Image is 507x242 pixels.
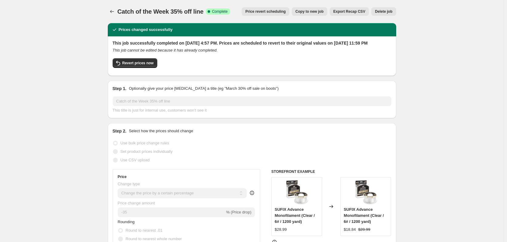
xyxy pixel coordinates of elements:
span: This title is just for internal use, customers won't see it [113,108,207,113]
strike: $28.99 [358,227,370,233]
span: Round to nearest .01 [126,228,162,233]
button: Delete job [371,7,396,16]
button: Price change jobs [108,7,116,16]
h2: Prices changed successfully [119,27,173,33]
span: Rounding [118,220,135,224]
span: % (Price drop) [226,210,251,214]
p: Optionally give your price [MEDICAL_DATA] a title (eg "March 30% off sale on boots") [129,86,278,92]
input: -15 [118,207,225,217]
span: Price change amount [118,201,155,205]
span: Complete [212,9,227,14]
span: Copy to new job [295,9,324,14]
span: Set product prices individually [121,149,173,154]
h2: Step 1. [113,86,127,92]
span: Catch of the Week 35% off line [117,8,204,15]
span: SUFIX Advance Monofilament (Clear / 6# / 1200 yard) [275,207,315,224]
img: SUFIX-Advance-Monofilament_80x.jpg [284,180,309,205]
span: Delete job [375,9,392,14]
span: SUFIX Advance Monofilament (Clear / 6# / 1200 yard) [344,207,384,224]
span: Revert prices now [122,61,154,66]
span: Change type [118,182,140,186]
input: 30% off holiday sale [113,96,391,106]
h6: STOREFRONT EXAMPLE [271,169,391,174]
button: Price revert scheduling [242,7,289,16]
div: $18.84 [344,227,356,233]
span: Use bulk price change rules [121,141,169,145]
button: Export Recap CSV [330,7,369,16]
h3: Price [118,174,127,179]
span: Price revert scheduling [245,9,286,14]
span: Use CSV upload [121,158,150,162]
div: help [249,190,255,196]
h2: Step 2. [113,128,127,134]
i: This job cannot be edited because it has already completed. [113,48,218,52]
span: Round to nearest whole number [126,237,182,241]
button: Copy to new job [292,7,327,16]
div: $28.99 [275,227,287,233]
img: SUFIX-Advance-Monofilament_80x.jpg [354,180,378,205]
span: Export Recap CSV [333,9,365,14]
button: Revert prices now [113,58,157,68]
p: Select how the prices should change [129,128,193,134]
h2: This job successfully completed on [DATE] 4:57 PM. Prices are scheduled to revert to their origin... [113,40,391,46]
